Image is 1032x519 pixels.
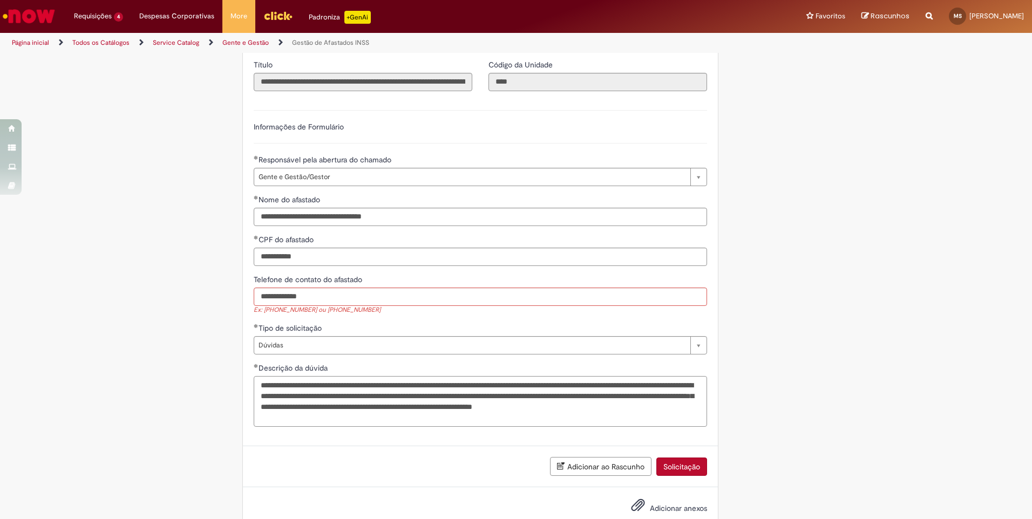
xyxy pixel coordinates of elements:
[114,12,123,22] span: 4
[254,376,707,427] textarea: Descrição da dúvida
[254,122,344,132] label: Informações de Formulário
[259,323,324,333] span: Tipo de solicitação
[861,11,909,22] a: Rascunhos
[871,11,909,21] span: Rascunhos
[969,11,1024,21] span: [PERSON_NAME]
[74,11,112,22] span: Requisições
[254,235,259,240] span: Obrigatório Preenchido
[488,73,707,91] input: Código da Unidade
[259,168,685,186] span: Gente e Gestão/Gestor
[139,11,214,22] span: Despesas Corporativas
[72,38,130,47] a: Todos os Catálogos
[254,324,259,328] span: Obrigatório Preenchido
[1,5,57,27] img: ServiceNow
[254,364,259,368] span: Obrigatório Preenchido
[259,363,330,373] span: Descrição da dúvida
[254,288,707,306] input: Telefone de contato do afastado
[8,33,680,53] ul: Trilhas de página
[230,11,247,22] span: More
[254,248,707,266] input: CPF do afastado
[254,155,259,160] span: Obrigatório Preenchido
[254,306,707,315] div: Ex: [PHONE_NUMBER] ou [PHONE_NUMBER]
[954,12,962,19] span: MS
[344,11,371,24] p: +GenAi
[12,38,49,47] a: Página inicial
[254,73,472,91] input: Título
[254,60,275,70] span: Somente leitura - Título
[259,195,322,204] span: Nome do afastado
[550,457,651,476] button: Adicionar ao Rascunho
[292,38,369,47] a: Gestão de Afastados INSS
[656,457,707,476] button: Solicitação
[259,235,316,244] span: CPF do afastado
[816,11,845,22] span: Favoritos
[263,8,293,24] img: click_logo_yellow_360x200.png
[222,38,269,47] a: Gente e Gestão
[259,337,685,354] span: Dúvidas
[254,275,364,284] span: Telefone de contato do afastado
[153,38,199,47] a: Service Catalog
[488,59,555,70] label: Somente leitura - Código da Unidade
[259,155,393,165] span: Responsável pela abertura do chamado
[254,208,707,226] input: Nome do afastado
[488,60,555,70] span: Somente leitura - Código da Unidade
[650,504,707,514] span: Adicionar anexos
[309,11,371,24] div: Padroniza
[254,59,275,70] label: Somente leitura - Título
[254,195,259,200] span: Obrigatório Preenchido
